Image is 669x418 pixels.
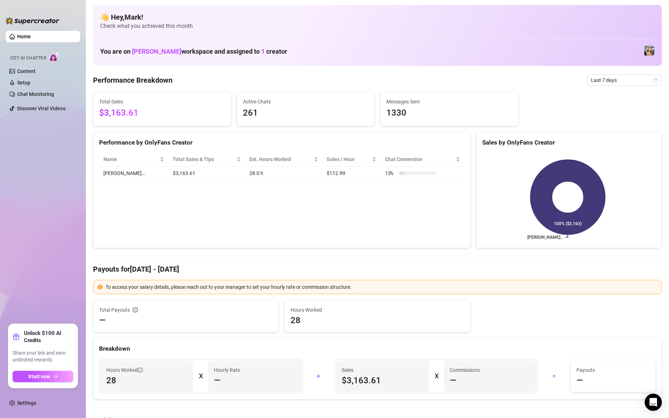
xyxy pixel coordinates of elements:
[645,394,662,411] div: Open Intercom Messenger
[450,366,480,374] article: Commissions
[17,34,31,39] a: Home
[342,366,423,374] span: Sales
[24,330,73,344] strong: Unlock $100 AI Credits
[133,307,138,312] span: info-circle
[386,98,512,106] span: Messages Sent
[542,370,566,382] div: =
[342,375,423,386] span: $3,163.61
[169,166,245,180] td: $3,163.61
[99,98,225,106] span: Total Sales
[28,374,50,379] span: Start now
[49,52,60,62] img: AI Chatter
[527,235,563,240] text: [PERSON_NAME]…
[386,106,512,120] span: 1330
[214,366,240,374] article: Hourly Rate
[98,285,103,290] span: exclamation-circle
[173,155,235,163] span: Total Sales & Tips
[381,152,464,166] th: Chat Conversion
[99,138,464,147] div: Performance by OnlyFans Creator
[576,375,583,386] span: —
[307,370,331,382] div: +
[576,366,650,374] span: Payouts
[106,375,187,386] span: 28
[10,55,46,62] span: Izzy AI Chatter
[106,366,143,374] span: Hours Worked
[17,80,30,86] a: Setup
[99,152,169,166] th: Name
[322,166,381,180] td: $112.99
[13,350,73,364] span: Share your link and earn unlimited rewards
[106,283,657,291] div: To access your salary details, please reach out to your manager to set your hourly rate or commis...
[654,78,658,82] span: calendar
[99,166,169,180] td: [PERSON_NAME]…
[138,368,143,373] span: info-circle
[644,46,654,56] img: Veronica
[13,371,73,382] button: Start nowarrow-right
[132,48,181,55] span: [PERSON_NAME]
[591,75,658,86] span: Last 7 days
[93,75,172,85] h4: Performance Breakdown
[100,12,655,22] h4: 👋 Hey, Mark !
[435,370,438,382] div: X
[99,315,106,326] span: —
[385,169,396,177] span: 13 %
[17,400,36,406] a: Settings
[290,315,464,326] span: 28
[450,375,456,386] span: —
[322,152,381,166] th: Sales / Hour
[249,155,312,163] div: Est. Hours Worked
[243,106,369,120] span: 261
[99,344,656,354] div: Breakdown
[169,152,245,166] th: Total Sales & Tips
[482,138,656,147] div: Sales by OnlyFans Creator
[13,333,20,340] span: gift
[100,22,655,30] span: Check what you achieved this month
[261,48,265,55] span: 1
[385,155,454,163] span: Chat Conversion
[17,68,35,74] a: Content
[17,91,54,97] a: Chat Monitoring
[17,106,65,111] a: Discover Viral Videos
[290,306,464,314] span: Hours Worked
[6,17,59,24] img: logo-BBDzfeDw.svg
[103,155,158,163] span: Name
[199,370,202,382] div: X
[100,48,287,55] h1: You are on workspace and assigned to creator
[53,374,58,379] span: arrow-right
[243,98,369,106] span: Active Chats
[327,155,371,163] span: Sales / Hour
[214,375,221,386] span: —
[99,106,225,120] span: $3,163.61
[245,166,322,180] td: 28.0 h
[99,306,130,314] span: Total Payouts
[93,264,662,274] h4: Payouts for [DATE] - [DATE]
